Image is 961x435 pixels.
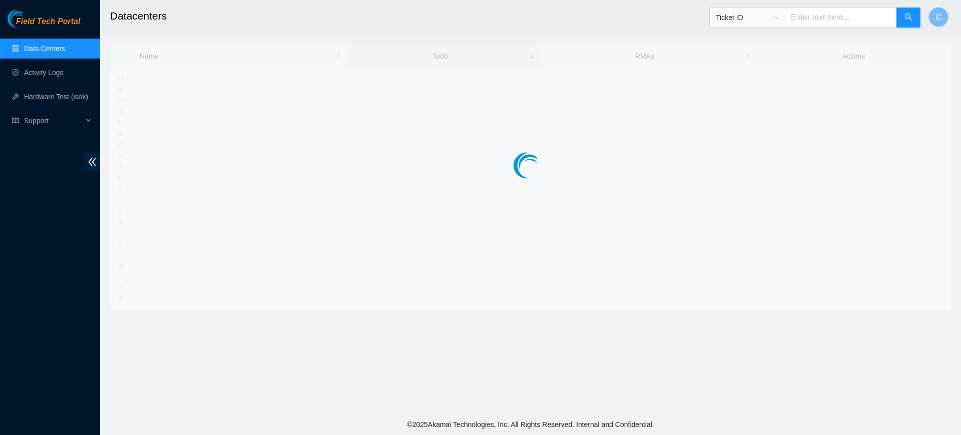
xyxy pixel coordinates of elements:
[24,93,88,101] a: Hardware Test (isok)
[12,117,19,124] span: read
[904,13,912,23] span: search
[928,7,948,27] button: C
[8,10,51,28] img: Akamai Technologies
[785,8,897,28] input: Enter text here...
[8,18,80,31] a: Akamai TechnologiesField Tech Portal
[896,8,920,28] button: search
[24,45,65,53] a: Data Centers
[935,11,941,24] span: C
[16,17,80,27] span: Field Tech Portal
[24,69,64,77] a: Activity Logs
[85,153,100,171] span: double-left
[100,414,961,435] footer: © 2025 Akamai Technologies, Inc. All Rights Reserved. Internal and Confidential.
[24,111,83,131] span: Support
[716,10,779,25] span: Ticket ID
